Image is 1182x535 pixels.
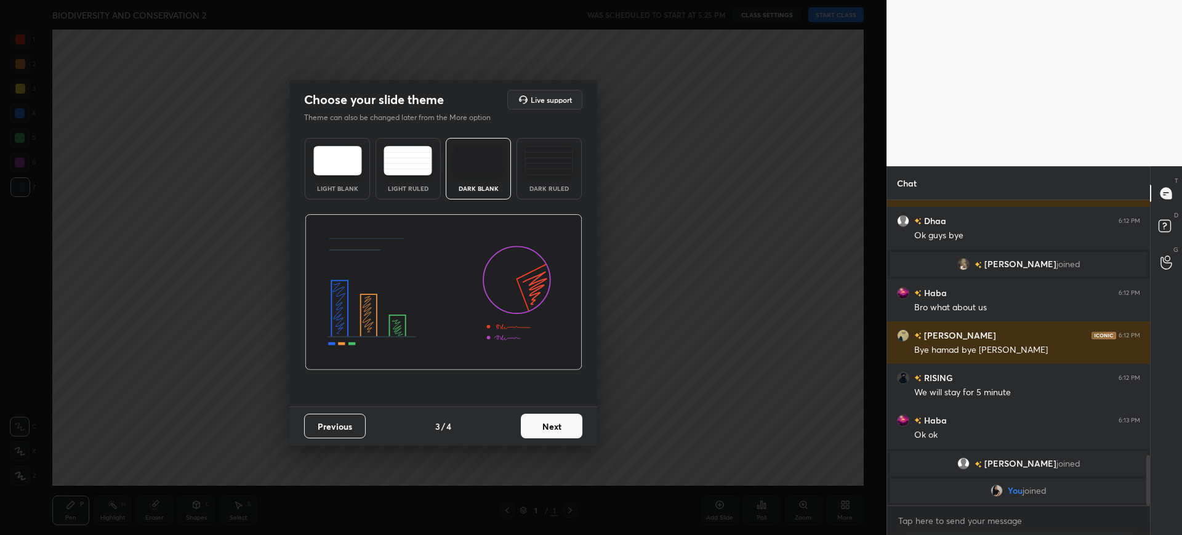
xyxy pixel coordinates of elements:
img: 50702b96c52e459ba5ac12119d36f654.jpg [991,485,1003,497]
img: no-rating-badge.077c3623.svg [975,461,982,468]
img: no-rating-badge.077c3623.svg [975,262,982,268]
img: lightRuledTheme.5fabf969.svg [384,146,432,175]
div: Bro what about us [914,302,1140,314]
img: default.png [957,457,970,470]
span: joined [1056,459,1080,469]
div: 6:12 PM [1119,374,1140,382]
button: Previous [304,414,366,438]
img: no-rating-badge.077c3623.svg [914,332,922,339]
button: Next [521,414,582,438]
img: iconic-dark.1390631f.png [1092,332,1116,339]
div: grid [887,200,1150,505]
div: 6:12 PM [1119,289,1140,297]
img: no-rating-badge.077c3623.svg [914,375,922,382]
span: joined [1056,259,1080,269]
img: 00e40430eace463f9b03910cac8675d5.jpg [957,258,970,270]
img: 826215f136724323a46f4e7b61868d09.jpg [897,414,909,427]
img: darkTheme.f0cc69e5.svg [454,146,503,175]
h4: 3 [435,420,440,433]
img: default.png [897,215,909,227]
img: f5c0a2d13b9c403b872ae65224a835c6.jpg [897,329,909,342]
img: no-rating-badge.077c3623.svg [914,290,922,297]
p: D [1174,211,1178,220]
img: 826215f136724323a46f4e7b61868d09.jpg [897,287,909,299]
div: Ok guys bye [914,230,1140,242]
div: Dark Blank [454,185,503,191]
h6: RISING [922,371,953,384]
div: 6:13 PM [1119,417,1140,424]
div: Dark Ruled [525,185,574,191]
p: Theme can also be changed later from the More option [304,112,504,123]
img: no-rating-badge.077c3623.svg [914,218,922,225]
div: Light Blank [313,185,362,191]
div: 6:12 PM [1119,332,1140,339]
h5: Live support [531,96,572,103]
h4: 4 [446,420,451,433]
div: Light Ruled [384,185,433,191]
div: 6:12 PM [1119,217,1140,225]
span: [PERSON_NAME] [984,459,1056,469]
div: We will stay for 5 minute [914,387,1140,399]
p: T [1175,176,1178,185]
div: Bye hamad bye [PERSON_NAME] [914,344,1140,356]
img: 7292a0dde1b54107b73d6991e3d87172.jpg [897,372,909,384]
h6: Haba [922,286,947,299]
img: no-rating-badge.077c3623.svg [914,417,922,424]
p: G [1173,245,1178,254]
img: darkThemeBanner.d06ce4a2.svg [305,214,582,371]
span: joined [1023,486,1047,496]
h6: Dhaa [922,214,946,227]
img: darkRuledTheme.de295e13.svg [525,146,573,175]
p: Chat [887,167,927,199]
img: lightTheme.e5ed3b09.svg [313,146,362,175]
h6: [PERSON_NAME] [922,329,996,342]
h2: Choose your slide theme [304,92,444,108]
h6: Haba [922,414,947,427]
div: Ok ok [914,429,1140,441]
span: You [1008,486,1023,496]
h4: / [441,420,445,433]
span: [PERSON_NAME] [984,259,1056,269]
